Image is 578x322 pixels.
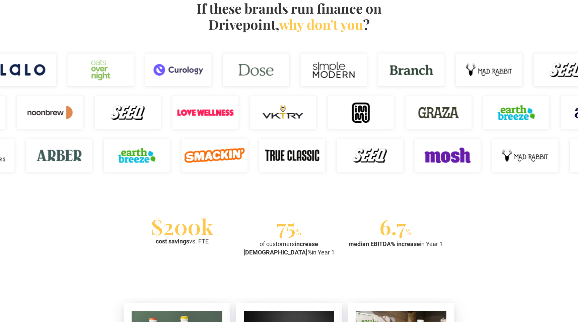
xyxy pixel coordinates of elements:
span: 75 [277,212,295,240]
div: vs. FTE [156,237,209,245]
strong: increase [DEMOGRAPHIC_DATA]% [243,240,318,256]
div: $200k [151,218,213,234]
span: % [406,226,412,237]
span: why don't you [279,15,363,33]
strong: cost savings [156,238,189,245]
div: in Year 1 [349,240,443,248]
h4: If these brands run finance on Drivepoint, ? [193,0,385,32]
strong: median EBITDA% increase [349,240,420,247]
iframe: Chat Widget [457,236,578,322]
div: of customers in Year 1 [238,240,340,256]
span: % [295,226,301,237]
span: 6.7 [379,212,406,240]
